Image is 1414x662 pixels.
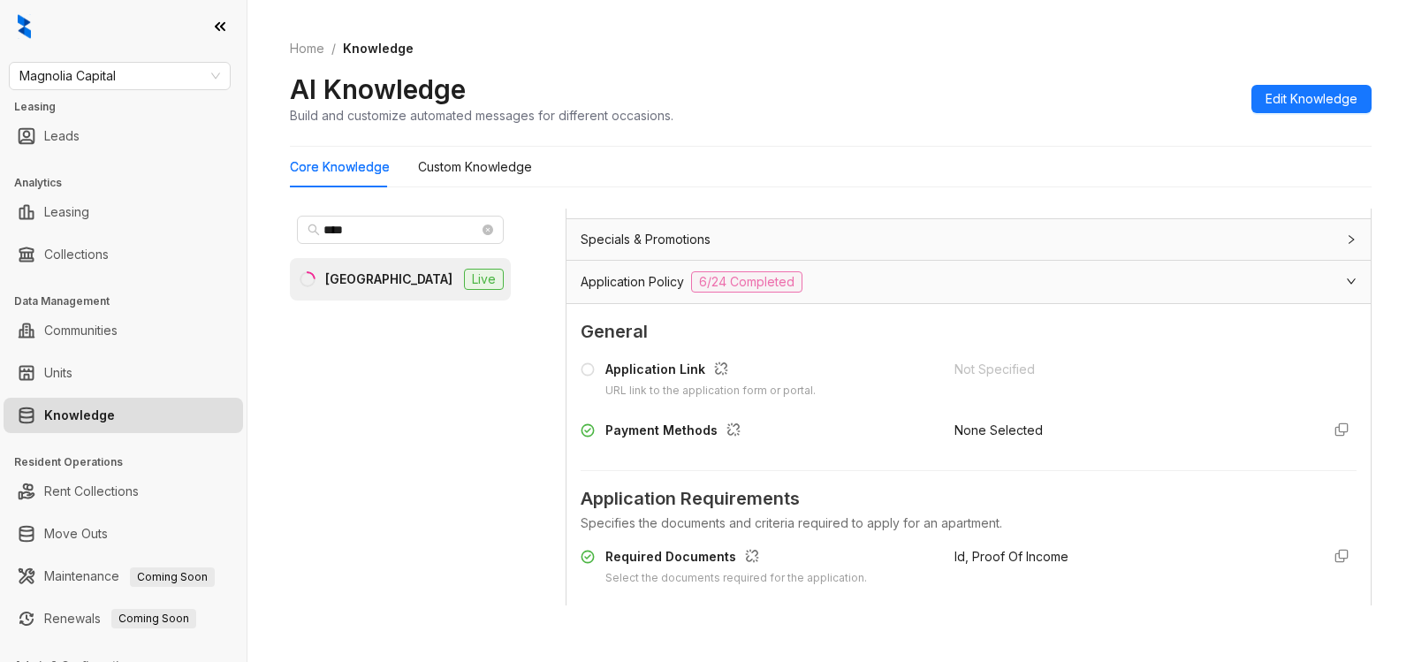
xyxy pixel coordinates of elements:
[18,14,31,39] img: logo
[44,237,109,272] a: Collections
[286,39,328,58] a: Home
[605,360,816,383] div: Application Link
[4,237,243,272] li: Collections
[954,549,1068,564] span: Id, Proof Of Income
[130,567,215,587] span: Coming Soon
[4,559,243,594] li: Maintenance
[566,261,1371,303] div: Application Policy6/24 Completed
[1346,276,1357,286] span: expanded
[14,175,247,191] h3: Analytics
[44,474,139,509] a: Rent Collections
[4,118,243,154] li: Leads
[691,271,802,293] span: 6/24 Completed
[4,516,243,552] li: Move Outs
[4,355,243,391] li: Units
[290,157,390,177] div: Core Knowledge
[954,360,1307,379] div: Not Specified
[4,474,243,509] li: Rent Collections
[605,383,816,399] div: URL link to the application form or portal.
[581,318,1357,346] span: General
[14,293,247,309] h3: Data Management
[954,422,1043,438] span: None Selected
[418,157,532,177] div: Custom Knowledge
[605,421,748,444] div: Payment Methods
[44,516,108,552] a: Move Outs
[44,194,89,230] a: Leasing
[44,313,118,348] a: Communities
[1346,234,1357,245] span: collapsed
[290,106,673,125] div: Build and customize automated messages for different occasions.
[343,41,414,56] span: Knowledge
[464,269,504,290] span: Live
[19,63,220,89] span: Magnolia Capital
[111,609,196,628] span: Coming Soon
[566,219,1371,260] div: Specials & Promotions
[483,224,493,235] span: close-circle
[14,454,247,470] h3: Resident Operations
[581,230,711,249] span: Specials & Promotions
[605,547,867,570] div: Required Documents
[581,272,684,292] span: Application Policy
[4,601,243,636] li: Renewals
[44,118,80,154] a: Leads
[44,601,196,636] a: RenewalsComing Soon
[14,99,247,115] h3: Leasing
[605,570,867,587] div: Select the documents required for the application.
[325,270,452,289] div: [GEOGRAPHIC_DATA]
[1251,85,1372,113] button: Edit Knowledge
[1266,89,1357,109] span: Edit Knowledge
[308,224,320,236] span: search
[581,514,1357,533] div: Specifies the documents and criteria required to apply for an apartment.
[4,398,243,433] li: Knowledge
[290,72,466,106] h2: AI Knowledge
[331,39,336,58] li: /
[44,398,115,433] a: Knowledge
[581,485,1357,513] span: Application Requirements
[44,355,72,391] a: Units
[4,194,243,230] li: Leasing
[4,313,243,348] li: Communities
